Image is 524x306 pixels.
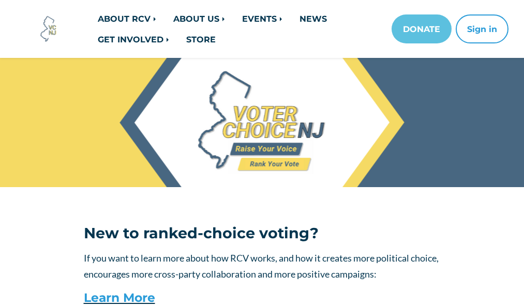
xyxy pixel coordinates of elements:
[89,8,498,50] nav: Main navigation
[89,8,165,29] a: ABOUT RCV
[89,29,178,50] a: GET INVOLVED
[178,29,224,50] a: STORE
[84,250,441,282] p: If you want to learn more about how RCV works, and how it creates more political choice, encourag...
[392,14,452,43] a: DONATE
[84,224,441,242] h3: New to ranked-choice voting?
[291,8,335,29] a: NEWS
[35,15,63,43] img: Voter Choice NJ
[84,290,155,305] a: Learn More
[234,8,291,29] a: EVENTS
[165,8,234,29] a: ABOUT US
[456,14,508,43] button: Sign in or sign up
